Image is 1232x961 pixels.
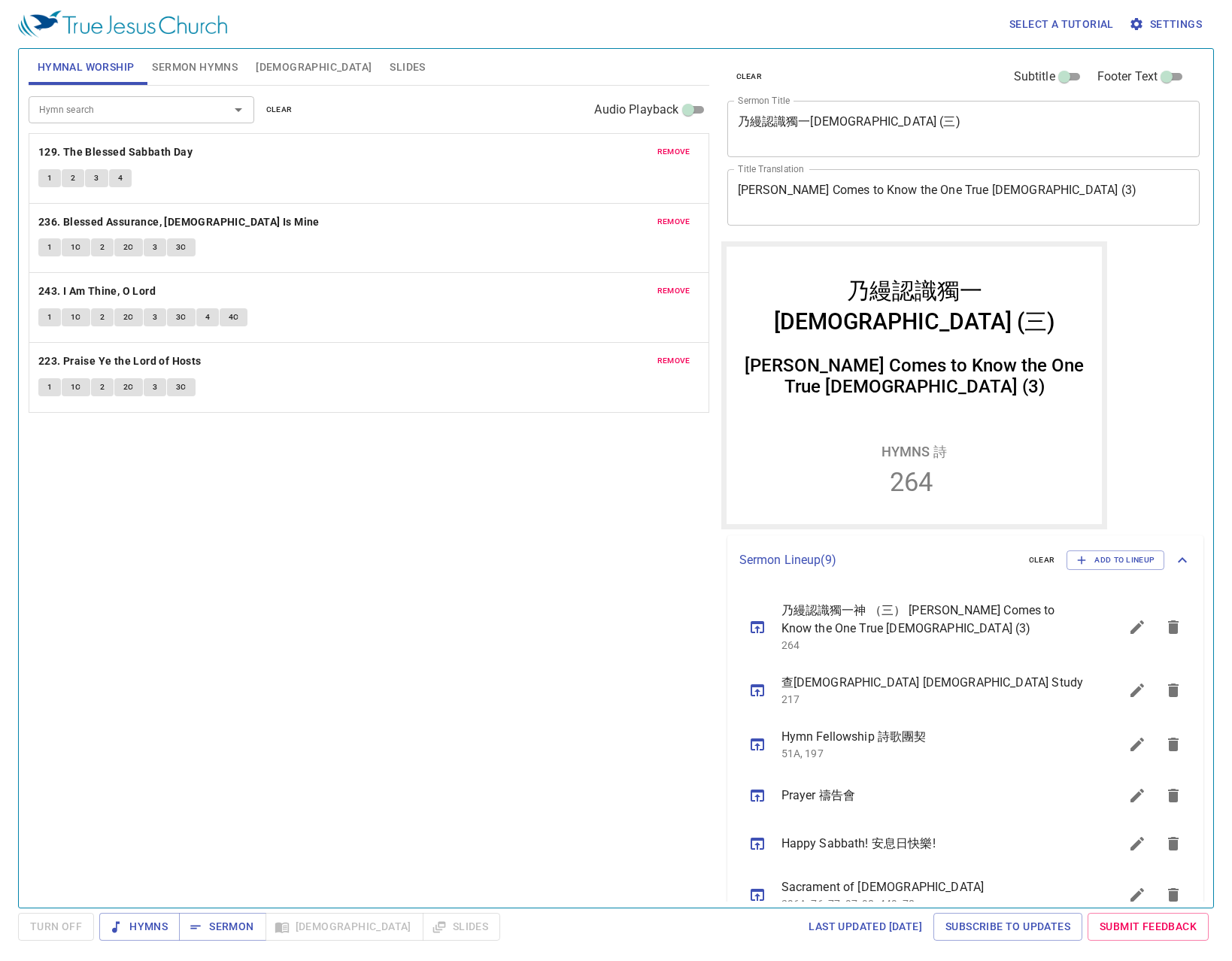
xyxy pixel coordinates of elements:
[38,352,204,371] button: 223. Praise Ye the Lord of Hosts
[196,308,219,326] button: 4
[781,728,1084,746] span: Hymn Fellowship 詩歌團契
[99,913,180,941] button: Hymns
[1020,551,1064,569] button: clear
[118,171,123,185] span: 4
[657,215,690,229] span: remove
[809,917,922,936] span: Last updated [DATE]
[176,241,187,254] span: 3C
[256,58,372,77] span: [DEMOGRAPHIC_DATA]
[38,282,159,301] button: 243. I Am Thine, O Lord
[71,311,81,324] span: 1C
[94,171,99,185] span: 3
[781,746,1084,761] p: 51A, 197
[739,551,1017,569] p: Sermon Lineup ( 9 )
[1003,11,1120,38] button: Select a tutorial
[123,241,134,254] span: 2C
[144,238,166,256] button: 3
[721,241,1107,529] iframe: from-child
[1097,68,1158,86] span: Footer Text
[100,311,105,324] span: 2
[18,11,227,38] img: True Jesus Church
[727,68,772,86] button: clear
[205,311,210,324] span: 4
[1076,553,1155,567] span: Add to Lineup
[191,917,253,936] span: Sermon
[100,241,105,254] span: 2
[176,380,187,394] span: 3C
[176,311,187,324] span: 3C
[738,114,1190,143] textarea: 乃縵認識獨一[DEMOGRAPHIC_DATA] (三)
[153,380,157,394] span: 3
[109,169,132,187] button: 4
[85,169,108,187] button: 3
[153,311,157,324] span: 3
[781,835,1084,853] span: Happy Sabbath! 安息日快樂!
[657,284,690,298] span: remove
[71,380,81,394] span: 1C
[648,213,699,231] button: remove
[781,692,1084,707] p: 217
[738,183,1190,211] textarea: [PERSON_NAME] Comes to Know the One True [DEMOGRAPHIC_DATA] (3)
[1067,550,1164,570] button: Add to Lineup
[803,913,928,941] a: Last updated [DATE]
[228,99,249,120] button: Open
[266,103,293,117] span: clear
[1014,68,1055,86] span: Subtitle
[123,311,134,324] span: 2C
[38,143,196,162] button: 129. The Blessed Sabbath Day
[945,917,1070,936] span: Subscribe to Updates
[38,169,61,187] button: 1
[153,241,157,254] span: 3
[71,171,75,185] span: 2
[38,213,322,232] button: 236. Blessed Assurance, [DEMOGRAPHIC_DATA] Is Mine
[390,58,425,77] span: Slides
[648,282,699,300] button: remove
[144,378,166,396] button: 3
[1029,553,1055,567] span: clear
[179,913,266,941] button: Sermon
[62,308,90,326] button: 1C
[47,241,52,254] span: 1
[38,352,202,371] b: 223. Praise Ye the Lord of Hosts
[167,378,196,396] button: 3C
[62,169,84,187] button: 2
[781,674,1084,692] span: 查[DEMOGRAPHIC_DATA] [DEMOGRAPHIC_DATA] Study
[38,143,193,162] b: 129. The Blessed Sabbath Day
[781,878,1084,896] span: Sacrament of [DEMOGRAPHIC_DATA]
[648,352,699,370] button: remove
[91,238,114,256] button: 2
[62,378,90,396] button: 1C
[1100,917,1197,936] span: Submit Feedback
[229,311,239,324] span: 4C
[144,308,166,326] button: 3
[114,308,143,326] button: 2C
[657,145,690,159] span: remove
[648,143,699,161] button: remove
[38,378,61,396] button: 1
[736,70,763,83] span: clear
[62,238,90,256] button: 1C
[71,241,81,254] span: 1C
[781,896,1084,911] p: 296A, 76, 77, 97, 98, 449, 78
[100,380,105,394] span: 2
[114,378,143,396] button: 2C
[38,213,320,232] b: 236. Blessed Assurance, [DEMOGRAPHIC_DATA] Is Mine
[38,308,61,326] button: 1
[38,282,156,301] b: 243. I Am Thine, O Lord
[220,308,248,326] button: 4C
[47,171,52,185] span: 1
[1132,15,1202,34] span: Settings
[38,58,135,77] span: Hymnal Worship
[781,787,1084,805] span: Prayer 禱告會
[933,913,1082,941] a: Subscribe to Updates
[727,535,1204,585] div: Sermon Lineup(9)clearAdd to Lineup
[91,378,114,396] button: 2
[594,101,678,119] span: Audio Playback
[781,638,1084,653] p: 264
[167,308,196,326] button: 3C
[114,238,143,256] button: 2C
